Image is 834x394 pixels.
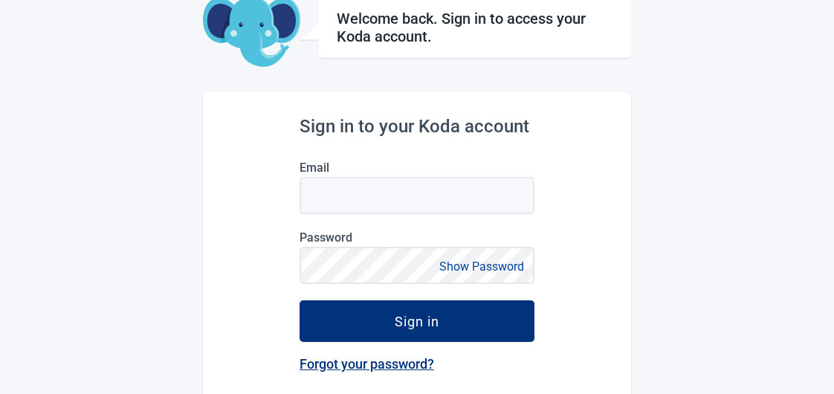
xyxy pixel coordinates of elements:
[300,300,534,342] button: Sign in
[395,314,439,329] div: Sign in
[300,356,434,372] a: Forgot your password?
[337,10,612,45] h1: Welcome back. Sign in to access your Koda account.
[300,161,534,175] label: Email
[435,256,528,277] button: Show Password
[300,116,534,137] h2: Sign in to your Koda account
[300,230,534,245] label: Password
